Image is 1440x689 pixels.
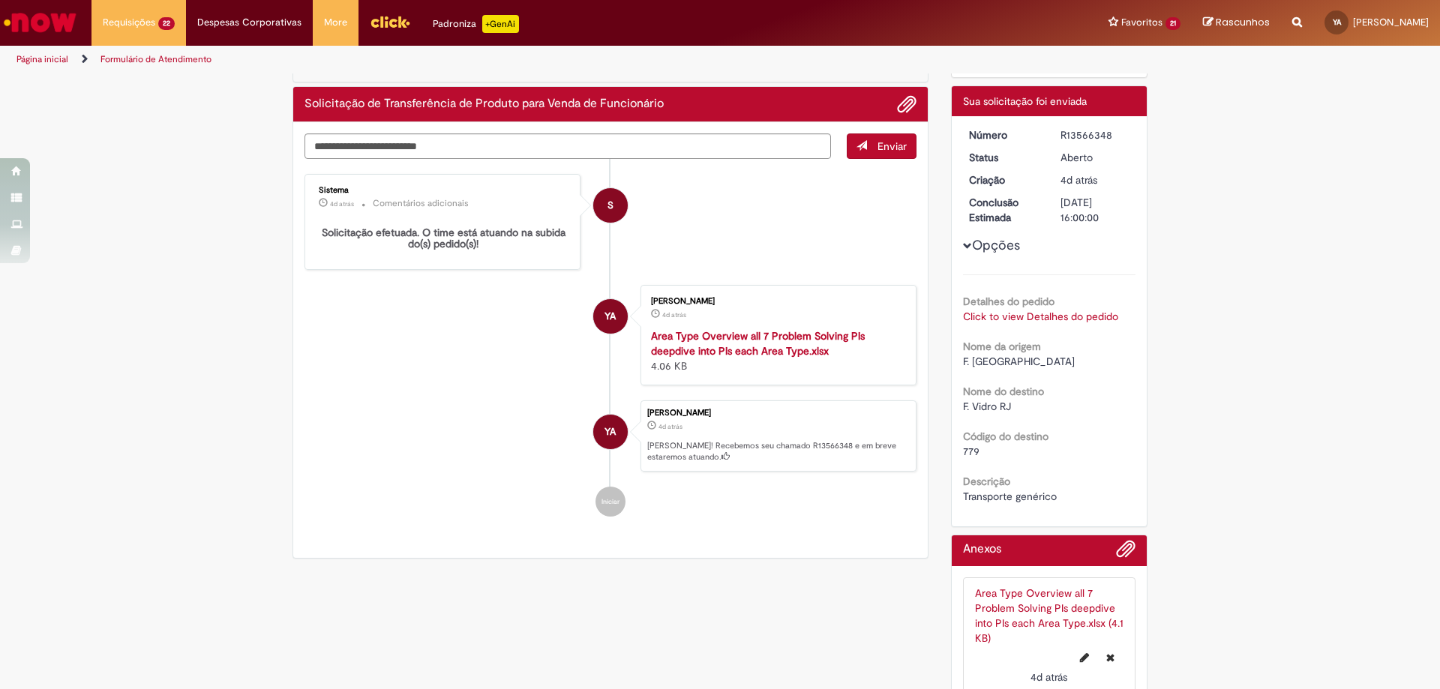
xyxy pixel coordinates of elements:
[963,490,1057,503] span: Transporte genérico
[16,53,68,65] a: Página inicial
[975,586,1123,645] a: Area Type Overview all 7 Problem Solving PIs deepdive into PIs each Area Type.xlsx (4.1 KB)
[604,414,616,450] span: YA
[322,226,568,250] b: Solicitação efetuada. O time está atuando na subida do(s) pedido(s)!
[963,445,979,458] span: 779
[100,53,211,65] a: Formulário de Atendimento
[1030,670,1067,684] span: 4d atrás
[958,150,1050,165] dt: Status
[1333,17,1341,27] span: YA
[1097,646,1123,670] button: Excluir Area Type Overview all 7 Problem Solving PIs deepdive into PIs each Area Type.xlsx
[197,15,301,30] span: Despesas Corporativas
[963,310,1118,323] a: Click to view Detalhes do pedido
[963,475,1010,488] b: Descrição
[963,355,1075,368] span: F. [GEOGRAPHIC_DATA]
[370,10,410,33] img: click_logo_yellow_360x200.png
[963,543,1001,556] h2: Anexos
[319,186,568,195] div: Sistema
[647,409,908,418] div: [PERSON_NAME]
[662,310,686,319] time: 25/09/2025 12:06:47
[1060,195,1130,225] div: [DATE] 16:00:00
[593,415,628,449] div: Ygor Alves De Lima Amaral
[963,430,1048,443] b: Código do destino
[1203,16,1270,30] a: Rascunhos
[897,94,916,114] button: Adicionar anexos
[304,97,664,111] h2: Solicitação de Transferência de Produto para Venda de Funcionário Histórico de tíquete
[1216,15,1270,29] span: Rascunhos
[847,133,916,159] button: Enviar
[658,422,682,431] time: 25/09/2025 12:06:51
[607,187,613,223] span: S
[1060,173,1097,187] span: 4d atrás
[1060,127,1130,142] div: R13566348
[1,7,79,37] img: ServiceNow
[958,172,1050,187] dt: Criação
[1030,670,1067,684] time: 25/09/2025 12:06:47
[958,127,1050,142] dt: Número
[158,17,175,30] span: 22
[963,400,1011,413] span: F. Vidro RJ
[593,188,628,223] div: System
[373,197,469,210] small: Comentários adicionais
[304,159,916,532] ul: Histórico de tíquete
[963,94,1087,108] span: Sua solicitação foi enviada
[963,385,1044,398] b: Nome do destino
[304,133,831,159] textarea: Digite sua mensagem aqui...
[593,299,628,334] div: Ygor Alves De Lima Amaral
[1116,539,1135,566] button: Adicionar anexos
[877,139,907,153] span: Enviar
[963,340,1041,353] b: Nome da origem
[958,195,1050,225] dt: Conclusão Estimada
[604,298,616,334] span: YA
[304,400,916,472] li: Ygor Alves De Lima Amaral
[1060,150,1130,165] div: Aberto
[1121,15,1162,30] span: Favoritos
[11,46,949,73] ul: Trilhas de página
[647,440,908,463] p: [PERSON_NAME]! Recebemos seu chamado R13566348 e em breve estaremos atuando.
[482,15,519,33] p: +GenAi
[1060,173,1097,187] time: 25/09/2025 12:06:51
[1165,17,1180,30] span: 21
[1060,172,1130,187] div: 25/09/2025 12:06:51
[330,199,354,208] span: 4d atrás
[963,295,1054,308] b: Detalhes do pedido
[1071,646,1098,670] button: Editar nome de arquivo Area Type Overview all 7 Problem Solving PIs deepdive into PIs each Area T...
[651,328,901,373] div: 4.06 KB
[658,422,682,431] span: 4d atrás
[662,310,686,319] span: 4d atrás
[1353,16,1429,28] span: [PERSON_NAME]
[433,15,519,33] div: Padroniza
[651,297,901,306] div: [PERSON_NAME]
[324,15,347,30] span: More
[103,15,155,30] span: Requisições
[651,329,865,358] a: Area Type Overview all 7 Problem Solving PIs deepdive into PIs each Area Type.xlsx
